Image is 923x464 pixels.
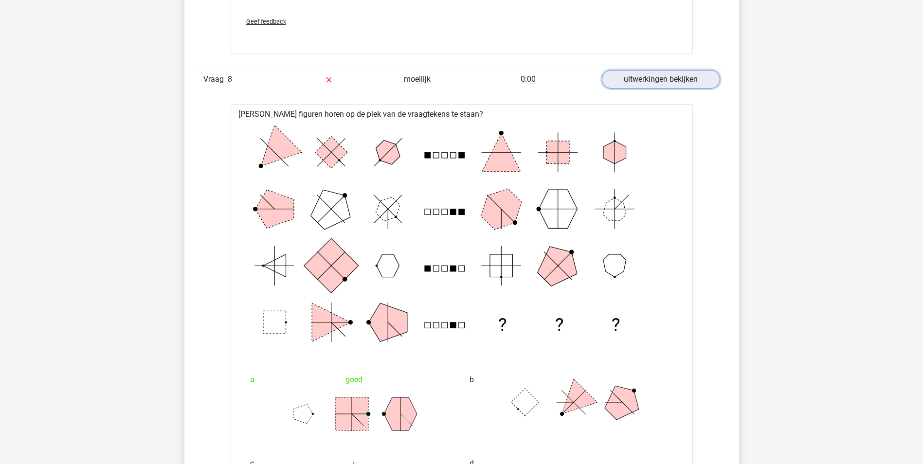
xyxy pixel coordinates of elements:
div: goed [250,370,454,390]
text: ? [498,314,507,335]
text: ? [555,314,564,335]
a: uitwerkingen bekijken [602,70,720,89]
span: b [470,370,474,390]
span: moeilijk [404,74,431,84]
span: 8 [228,74,232,84]
span: Vraag [203,73,228,85]
text: ? [612,314,620,335]
span: a [250,370,254,390]
span: 0:00 [521,74,536,84]
span: Geef feedback [246,18,286,25]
